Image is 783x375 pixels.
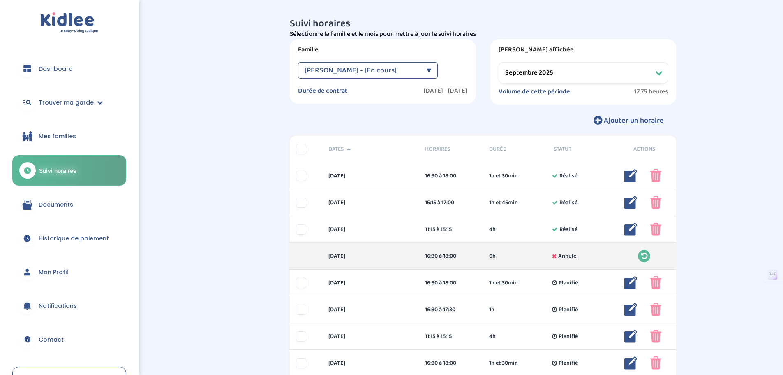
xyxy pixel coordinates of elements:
div: Durée [483,145,547,154]
div: [DATE] [322,305,419,314]
div: 16:30 à 18:00 [425,172,477,180]
span: 1h et 30min [489,359,518,368]
span: Ajouter un horaire [604,115,664,126]
h3: Suivi horaires [290,19,676,29]
div: [DATE] [322,198,419,207]
span: 4h [489,332,496,341]
img: modifier_bleu.png [624,276,637,289]
span: Historique de paiement [39,234,109,243]
div: [DATE] [322,279,419,287]
span: 1h et 30min [489,172,518,180]
span: Planifié [559,332,578,341]
div: Statut [547,145,612,154]
div: 11:15 à 15:15 [425,332,477,341]
a: Suivi horaires [12,155,126,186]
span: 1h [489,305,494,314]
div: 11:15 à 15:15 [425,225,477,234]
label: Durée de contrat [298,87,347,95]
div: 16:30 à 17:30 [425,305,477,314]
a: Contact [12,325,126,354]
span: Planifié [559,359,578,368]
label: [PERSON_NAME] affichée [499,46,668,54]
span: Horaires [425,145,477,154]
div: 16:30 à 18:00 [425,359,477,368]
img: poubelle_rose.png [650,330,661,343]
span: 4h [489,225,496,234]
span: Mon Profil [39,268,68,277]
span: Trouver ma garde [39,98,94,107]
img: poubelle_rose.png [650,356,661,370]
span: Réalisé [559,225,577,234]
label: [DATE] - [DATE] [424,87,467,95]
span: 1h et 30min [489,279,518,287]
img: modifier_bleu.png [624,169,637,182]
span: Mes familles [39,132,76,141]
span: Réalisé [559,198,577,207]
label: Volume de cette période [499,88,570,96]
a: Dashboard [12,54,126,84]
div: [DATE] [322,172,419,180]
label: Famille [298,46,467,54]
span: 1h et 45min [489,198,518,207]
div: [DATE] [322,359,419,368]
span: Contact [39,335,64,344]
a: Mes familles [12,121,126,151]
a: Documents [12,190,126,219]
a: Mon Profil [12,257,126,287]
div: 16:30 à 18:00 [425,279,477,287]
div: Dates [322,145,419,154]
div: Actions [612,145,677,154]
img: poubelle_rose.png [650,223,661,236]
span: Annulé [558,252,576,261]
img: modifier_bleu.png [624,330,637,343]
img: modifier_bleu.png [624,356,637,370]
div: [DATE] [322,332,419,341]
span: Suivi horaires [39,166,76,175]
img: modifier_bleu.png [624,196,637,209]
span: Notifications [39,302,77,310]
img: modifier_bleu.png [624,223,637,236]
div: 16:30 à 18:00 [425,252,477,261]
div: [DATE] [322,252,419,261]
span: 0h [489,252,496,261]
span: Planifié [559,279,578,287]
div: 15:15 à 17:00 [425,198,477,207]
a: Notifications [12,291,126,321]
span: [PERSON_NAME] - [En cours] [305,62,397,79]
div: ▼ [427,62,431,79]
img: poubelle_rose.png [650,169,661,182]
button: Ajouter un horaire [581,111,676,129]
p: Sélectionne la famille et le mois pour mettre à jour le suivi horaires [290,29,676,39]
img: poubelle_rose.png [650,196,661,209]
img: logo.svg [40,12,98,33]
span: Documents [39,200,73,209]
img: poubelle_rose.png [650,276,661,289]
img: poubelle_rose.png [650,303,661,316]
span: 17.75 heures [634,88,668,96]
span: Réalisé [559,172,577,180]
a: Trouver ma garde [12,88,126,117]
span: Planifié [559,305,578,314]
img: modifier_bleu.png [624,303,637,316]
div: [DATE] [322,225,419,234]
a: Historique de paiement [12,224,126,253]
span: Dashboard [39,65,73,73]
